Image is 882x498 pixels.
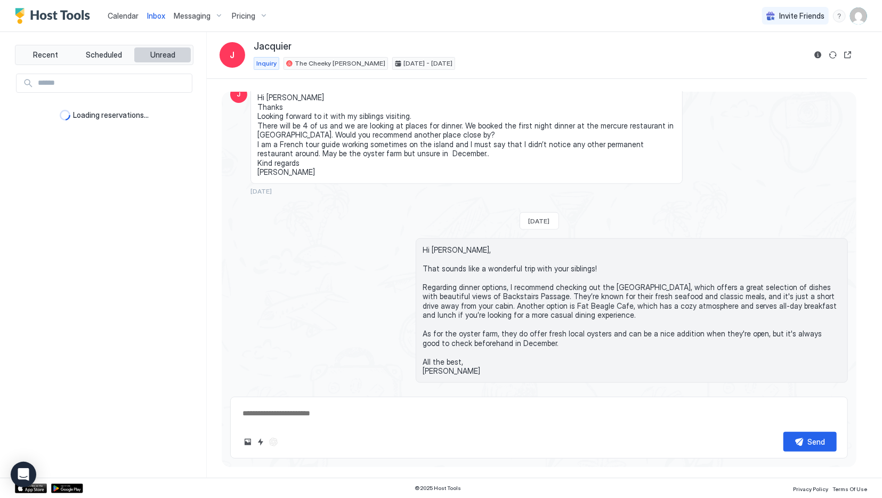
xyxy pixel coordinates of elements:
div: Open Intercom Messenger [11,462,36,487]
span: Terms Of Use [832,486,867,492]
div: loading [60,110,70,121]
span: Inbox [147,11,165,20]
span: J [237,90,241,99]
div: menu [833,10,846,22]
span: Inquiry [256,59,277,68]
span: Hi [PERSON_NAME], That sounds like a wonderful trip with your siblings! Regarding dinner options,... [423,245,841,376]
div: Send [808,436,826,447]
span: The Cheeky [PERSON_NAME] [295,59,385,68]
span: Hi [PERSON_NAME] Thanks Looking forward to it with my siblings visiting. There will be 4 of us an... [257,93,676,177]
button: Send [783,432,837,452]
button: Recent [18,47,74,62]
span: Calendar [108,11,139,20]
a: Inbox [147,10,165,21]
span: J [230,49,235,61]
span: © 2025 Host Tools [415,485,462,492]
span: Loading reservations... [74,110,149,120]
button: Upload image [241,436,254,448]
button: Scheduled [76,47,133,62]
span: Jacquier [254,41,292,53]
div: tab-group [15,45,193,65]
button: Quick reply [254,436,267,448]
input: Input Field [34,74,192,92]
span: Messaging [174,11,211,21]
span: Privacy Policy [793,486,828,492]
a: App Store [15,484,47,493]
button: Unread [134,47,191,62]
button: Sync reservation [827,49,839,61]
div: User profile [850,7,867,25]
span: Unread [150,50,175,60]
span: [DATE] [250,187,272,195]
span: [DATE] - [DATE] [403,59,452,68]
span: half a minute ago [795,386,848,394]
button: Reservation information [812,49,824,61]
a: Google Play Store [51,484,83,493]
a: Host Tools Logo [15,8,95,24]
a: Privacy Policy [793,483,828,494]
span: Scheduled [86,50,123,60]
span: [DATE] [529,217,550,225]
button: Open reservation [841,49,854,61]
a: Calendar [108,10,139,21]
span: Recent [33,50,58,60]
a: Terms Of Use [832,483,867,494]
span: Pricing [232,11,255,21]
span: Invite Friends [779,11,824,21]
